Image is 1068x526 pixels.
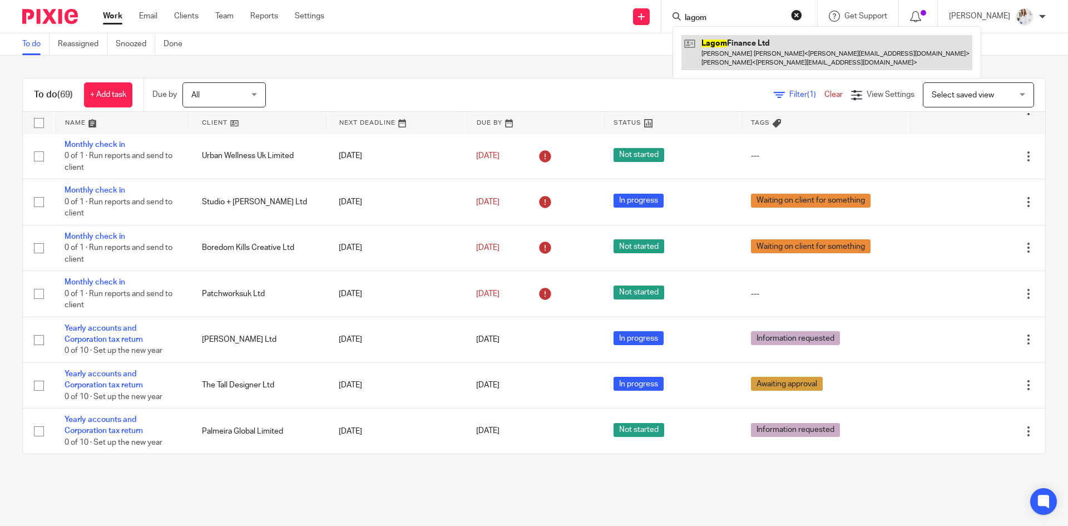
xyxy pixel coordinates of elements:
span: Not started [614,423,664,437]
span: In progress [614,331,664,345]
span: Waiting on client for something [751,239,871,253]
img: Pixie [22,9,78,24]
h1: To do [34,89,73,101]
input: Search [684,13,784,23]
span: 0 of 1 · Run reports and send to client [65,290,172,309]
td: The Tall Designer Ltd [191,362,328,408]
span: 0 of 10 · Set up the new year [65,393,162,401]
td: [DATE] [328,225,465,271]
span: [DATE] [476,244,500,252]
span: Waiting on client for something [751,194,871,208]
div: --- [751,288,897,299]
span: [DATE] [476,152,500,160]
span: Select saved view [932,91,994,99]
a: Reassigned [58,33,107,55]
td: [DATE] [328,271,465,317]
a: Team [215,11,234,22]
span: In progress [614,194,664,208]
a: Reports [250,11,278,22]
span: Not started [614,239,664,253]
td: Boredom Kills Creative Ltd [191,225,328,271]
td: Patchworksuk Ltd [191,271,328,317]
td: [DATE] [328,362,465,408]
span: [DATE] [476,381,500,389]
span: Information requested [751,423,840,437]
span: (69) [57,90,73,99]
span: 0 of 10 · Set up the new year [65,347,162,355]
span: [DATE] [476,290,500,298]
span: Get Support [844,12,887,20]
td: Urban Wellness Uk Limited [191,133,328,179]
a: Yearly accounts and Corporation tax return [65,370,143,389]
button: Clear [791,9,802,21]
a: + Add task [84,82,132,107]
span: (1) [807,91,816,99]
span: [DATE] [476,427,500,435]
td: [DATE] [328,317,465,362]
a: Clear [824,91,843,99]
span: 0 of 1 · Run reports and send to client [65,152,172,171]
span: Not started [614,286,664,299]
span: [DATE] [476,198,500,206]
span: Tags [751,120,770,126]
span: Awaiting approval [751,377,823,391]
img: Daisy.JPG [1016,8,1034,26]
td: [DATE] [328,133,465,179]
a: Monthly check in [65,186,125,194]
a: Monthly check in [65,233,125,240]
a: Monthly check in [65,141,125,149]
span: 0 of 1 · Run reports and send to client [65,198,172,218]
span: In progress [614,377,664,391]
td: [PERSON_NAME] Ltd [191,317,328,362]
p: [PERSON_NAME] [949,11,1010,22]
span: 0 of 10 · Set up the new year [65,439,162,446]
td: [DATE] [328,409,465,454]
td: Palmeira Global Limited [191,409,328,454]
span: View Settings [867,91,914,99]
a: Yearly accounts and Corporation tax return [65,325,143,343]
p: Due by [152,89,177,100]
a: Email [139,11,157,22]
td: Studio + [PERSON_NAME] Ltd [191,179,328,225]
a: Snoozed [116,33,155,55]
a: Clients [174,11,199,22]
a: To do [22,33,50,55]
span: [DATE] [476,336,500,343]
td: [DATE] [328,179,465,225]
span: Filter [789,91,824,99]
a: Work [103,11,122,22]
span: All [191,91,200,99]
a: Monthly check in [65,278,125,286]
a: Done [164,33,191,55]
a: Yearly accounts and Corporation tax return [65,416,143,435]
div: --- [751,150,897,161]
span: Not started [614,148,664,162]
span: Information requested [751,331,840,345]
a: Settings [295,11,324,22]
span: 0 of 1 · Run reports and send to client [65,244,172,263]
